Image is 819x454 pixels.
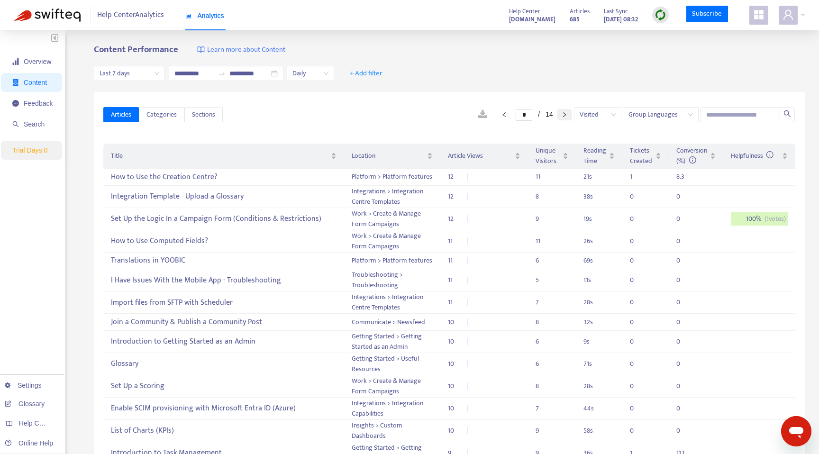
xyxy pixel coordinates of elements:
[583,236,614,246] div: 26 s
[111,356,336,372] div: Glossary
[448,191,467,202] div: 12
[676,317,695,327] div: 0
[536,336,568,347] div: 6
[536,191,568,202] div: 8
[536,255,568,266] div: 6
[536,145,561,166] span: Unique Visitors
[570,6,590,17] span: Articles
[630,214,649,224] div: 0
[19,419,58,427] span: Help Centers
[583,255,614,266] div: 69 s
[676,403,695,414] div: 0
[536,317,568,327] div: 8
[12,79,19,86] span: container
[5,439,53,447] a: Online Help
[448,336,467,347] div: 10
[536,236,568,246] div: 11
[562,112,567,118] span: right
[630,336,649,347] div: 0
[509,6,540,17] span: Help Center
[94,42,178,57] b: Content Performance
[528,144,576,169] th: Unique Visitors
[185,12,224,19] span: Analytics
[576,144,622,169] th: Reading Time
[344,375,440,398] td: Work > Create & Manage Form Campaigns
[781,416,811,446] iframe: Button to launch messaging window
[731,212,788,226] div: 100 %
[344,331,440,353] td: Getting Started > Getting Started as an Admin
[344,208,440,230] td: Work > Create & Manage Form Campaigns
[583,275,614,285] div: 11 s
[731,150,774,161] span: Helpfulness
[344,253,440,270] td: Platform > Platform features
[344,269,440,291] td: Troubleshooting > Troubleshooting
[192,109,215,120] span: Sections
[536,297,568,308] div: 7
[630,381,649,391] div: 0
[630,317,649,327] div: 0
[111,151,328,161] span: Title
[448,214,467,224] div: 12
[583,145,607,166] span: Reading Time
[630,403,649,414] div: 0
[344,144,440,169] th: Location
[536,403,568,414] div: 7
[583,381,614,391] div: 28 s
[111,211,336,227] div: Set Up the Logic In a Campaign Form (Conditions & Restrictions)
[111,189,336,204] div: Integration Template - Upload a Glossary
[344,314,440,331] td: Communicate > Newsfeed
[111,233,336,249] div: How to Use Computed Fields?
[580,108,616,122] span: Visited
[536,426,568,436] div: 9
[207,45,285,55] span: Learn more about Content
[448,359,467,369] div: 10
[448,236,467,246] div: 11
[448,151,513,161] span: Article Views
[344,398,440,420] td: Integrations > Integration Capabilities
[448,172,467,182] div: 12
[111,401,336,417] div: Enable SCIM provisioning with Microsoft Entra ID (Azure)
[97,6,164,24] span: Help Center Analytics
[630,297,649,308] div: 0
[630,359,649,369] div: 0
[536,172,568,182] div: 11
[676,191,695,202] div: 0
[604,6,628,17] span: Last Sync
[5,400,45,408] a: Glossary
[14,9,81,22] img: Swifteq
[676,255,695,266] div: 0
[12,146,47,154] span: Trial Days: 0
[24,58,51,65] span: Overview
[557,109,572,120] button: right
[630,172,649,182] div: 1
[344,169,440,186] td: Platform > Platform features
[583,214,614,224] div: 19 s
[583,172,614,182] div: 21 s
[686,6,728,23] a: Subscribe
[630,255,649,266] div: 0
[111,334,336,350] div: Introduction to Getting Started as an Admin
[628,108,693,122] span: Group Languages
[583,191,614,202] div: 38 s
[676,275,695,285] div: 0
[676,145,707,166] span: Conversion (%)
[509,14,555,25] a: [DOMAIN_NAME]
[630,426,649,436] div: 0
[583,297,614,308] div: 28 s
[655,9,666,21] img: sync.dc5367851b00ba804db3.png
[583,336,614,347] div: 9 s
[12,121,19,127] span: search
[501,112,507,118] span: left
[630,191,649,202] div: 0
[536,275,568,285] div: 5
[676,172,695,182] div: 8.3
[185,12,192,19] span: area-chart
[753,9,764,20] span: appstore
[516,109,553,120] li: 3/14
[218,70,226,77] span: to
[583,317,614,327] div: 32 s
[5,381,42,389] a: Settings
[448,426,467,436] div: 10
[676,236,695,246] div: 0
[103,107,139,122] button: Articles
